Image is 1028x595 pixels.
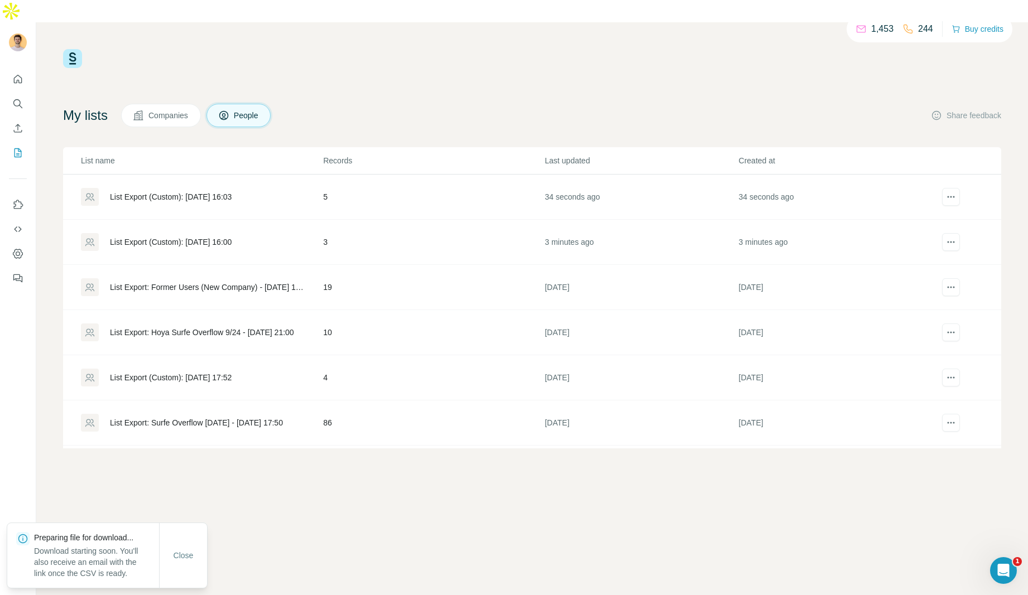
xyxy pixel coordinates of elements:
[738,265,932,310] td: [DATE]
[9,94,27,114] button: Search
[9,33,27,51] img: Avatar
[323,265,544,310] td: 19
[990,557,1017,584] iframe: Intercom live chat
[544,310,738,355] td: [DATE]
[166,545,201,565] button: Close
[1013,557,1022,566] span: 1
[63,107,108,124] h4: My lists
[323,155,544,166] p: Records
[942,323,960,341] button: actions
[738,446,932,491] td: [DATE]
[110,236,232,248] div: List Export (Custom): [DATE] 16:00
[9,219,27,239] button: Use Surfe API
[942,233,960,251] button: actions
[9,195,27,215] button: Use Surfe on LinkedIn
[9,244,27,264] button: Dashboard
[323,220,544,265] td: 3
[323,310,544,355] td: 10
[34,545,159,579] p: Download starting soon. You'll also receive an email with the link once the CSV is ready.
[738,220,932,265] td: 3 minutes ago
[234,110,260,121] span: People
[110,417,283,428] div: List Export: Surfe Overflow [DATE] - [DATE] 17:50
[544,265,738,310] td: [DATE]
[81,155,322,166] p: List name
[738,175,932,220] td: 34 seconds ago
[918,22,933,36] p: 244
[544,446,738,491] td: [DATE]
[931,110,1001,121] button: Share feedback
[110,191,232,202] div: List Export (Custom): [DATE] 16:03
[544,400,738,446] td: [DATE]
[110,282,304,293] div: List Export: Former Users (New Company) - [DATE] 18:00
[323,175,544,220] td: 5
[323,355,544,400] td: 4
[738,355,932,400] td: [DATE]
[323,400,544,446] td: 86
[34,532,159,543] p: Preparing file for download...
[871,22,894,36] p: 1,453
[942,278,960,296] button: actions
[110,327,294,338] div: List Export: Hoya Surfe Overflow 9/24 - [DATE] 21:00
[544,175,738,220] td: 34 seconds ago
[148,110,189,121] span: Companies
[738,400,932,446] td: [DATE]
[544,220,738,265] td: 3 minutes ago
[110,372,232,383] div: List Export (Custom): [DATE] 17:52
[323,446,544,491] td: 19
[545,155,737,166] p: Last updated
[9,69,27,89] button: Quick start
[9,268,27,288] button: Feedback
[544,355,738,400] td: [DATE]
[739,155,931,166] p: Created at
[942,188,960,206] button: actions
[9,118,27,138] button: Enrich CSV
[174,550,194,561] span: Close
[63,49,82,68] img: Surfe Logo
[952,21,1003,37] button: Buy credits
[942,369,960,386] button: actions
[942,414,960,432] button: actions
[738,310,932,355] td: [DATE]
[9,143,27,163] button: My lists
